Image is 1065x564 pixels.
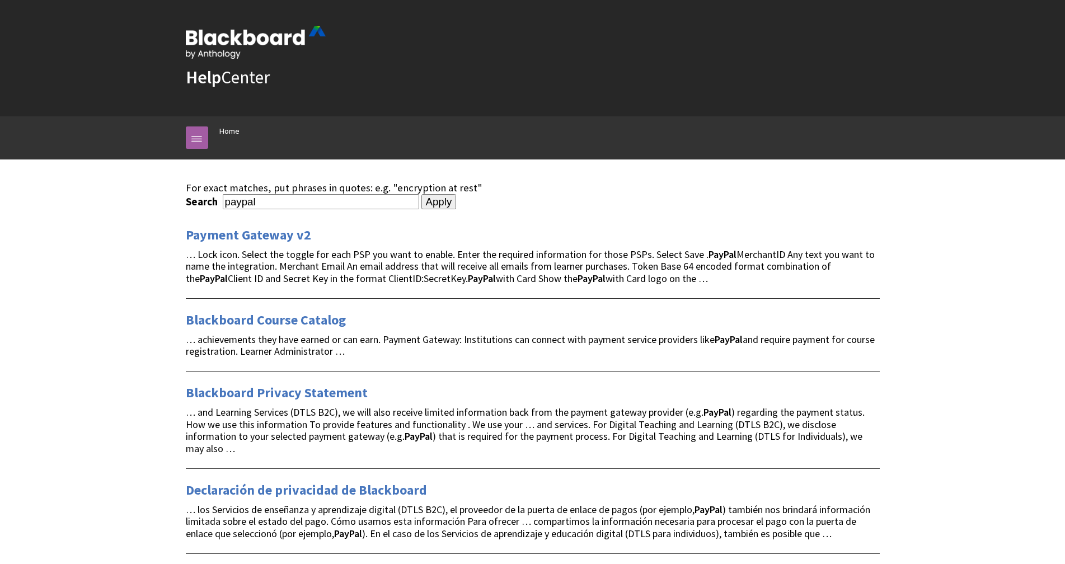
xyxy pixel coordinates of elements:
[421,194,457,210] input: Apply
[703,406,731,419] strong: PayPal
[186,406,865,455] span: … and Learning Services (DTLS B2C), we will also receive limited information back from the paymen...
[715,333,743,346] strong: PayPal
[468,272,496,285] strong: PayPal
[186,195,220,208] label: Search
[186,226,311,244] a: Payment Gateway v2
[219,124,240,138] a: Home
[578,272,606,285] strong: PayPal
[186,182,880,194] div: For exact matches, put phrases in quotes: e.g. "encryption at rest"
[200,272,228,285] strong: PayPal
[334,527,362,540] strong: PayPal
[186,66,270,88] a: HelpCenter
[186,481,427,499] a: Declaración de privacidad de Blackboard
[186,503,870,540] span: … los Servicios de enseñanza y aprendizaje digital (DTLS B2C), el proveedor de la puerta de enlac...
[709,248,736,261] strong: PayPal
[186,26,326,59] img: Blackboard by Anthology
[186,248,875,285] span: … Lock icon. Select the toggle for each PSP you want to enable. Enter the required information fo...
[186,384,368,402] a: Blackboard Privacy Statement
[695,503,722,516] strong: PayPal
[186,66,221,88] strong: Help
[405,430,433,443] strong: PayPal
[186,311,346,329] a: Blackboard Course Catalog
[186,333,875,358] span: … achievements they have earned or can earn. Payment Gateway: Institutions can connect with payme...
